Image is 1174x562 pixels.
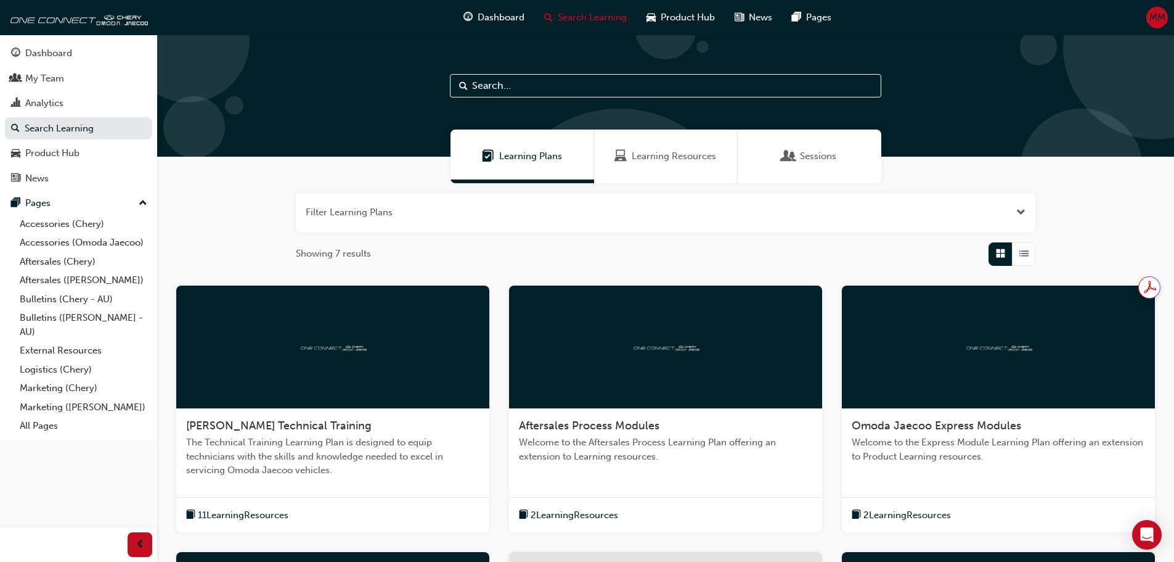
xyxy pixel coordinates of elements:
span: [PERSON_NAME] Technical Training [186,419,372,432]
a: oneconnectAftersales Process ModulesWelcome to the Aftersales Process Learning Plan offering an e... [509,286,822,533]
span: Sessions [800,149,836,163]
a: Marketing (Chery) [15,379,152,398]
a: oneconnectOmoda Jaecoo Express ModulesWelcome to the Express Module Learning Plan offering an ext... [842,286,1155,533]
button: Open the filter [1016,205,1025,220]
span: Learning Resources [614,149,627,163]
a: All Pages [15,416,152,436]
span: Product Hub [661,10,715,25]
a: Learning PlansLearning Plans [450,130,594,183]
img: oneconnect [632,341,699,352]
img: oneconnect [964,341,1032,352]
span: up-icon [139,196,147,212]
a: Learning ResourcesLearning Resources [594,130,738,183]
span: news-icon [735,10,744,25]
span: news-icon [11,173,20,184]
div: Pages [25,196,51,210]
span: prev-icon [136,537,145,553]
div: Analytics [25,96,63,110]
span: The Technical Training Learning Plan is designed to equip technicians with the skills and knowled... [186,436,479,477]
div: Open Intercom Messenger [1132,520,1162,550]
a: SessionsSessions [738,130,881,183]
img: oneconnect [299,341,367,352]
span: Pages [806,10,831,25]
span: Dashboard [478,10,524,25]
a: Accessories (Omoda Jaecoo) [15,233,152,252]
a: News [5,167,152,190]
div: News [25,171,49,186]
button: Pages [5,192,152,215]
span: Search [459,79,468,93]
span: Learning Plans [482,149,494,163]
a: car-iconProduct Hub [637,5,725,30]
a: External Resources [15,341,152,360]
span: guage-icon [463,10,473,25]
button: book-icon2LearningResources [519,508,618,523]
a: Marketing ([PERSON_NAME]) [15,398,152,417]
span: 11 Learning Resources [198,508,288,523]
a: Aftersales (Chery) [15,252,152,271]
button: book-icon11LearningResources [186,508,288,523]
span: car-icon [646,10,656,25]
div: My Team [25,72,64,86]
span: Grid [996,247,1005,261]
span: book-icon [519,508,528,523]
span: book-icon [852,508,861,523]
img: oneconnect [6,5,148,30]
span: Welcome to the Express Module Learning Plan offering an extension to Product Learning resources. [852,436,1145,463]
span: Search Learning [558,10,627,25]
span: 2 Learning Resources [531,508,618,523]
span: people-icon [11,73,20,85]
input: Search... [450,74,881,97]
a: search-iconSearch Learning [534,5,637,30]
a: Analytics [5,92,152,115]
span: chart-icon [11,98,20,109]
span: 2 Learning Resources [863,508,951,523]
span: pages-icon [792,10,801,25]
span: List [1019,247,1029,261]
span: Learning Resources [632,149,716,163]
span: Showing 7 results [296,247,371,261]
span: Learning Plans [499,149,562,163]
a: Product Hub [5,142,152,165]
a: Bulletins ([PERSON_NAME] - AU) [15,308,152,341]
span: car-icon [11,148,20,159]
span: search-icon [11,123,20,134]
a: guage-iconDashboard [454,5,534,30]
button: MM [1146,7,1168,28]
span: pages-icon [11,198,20,209]
a: pages-iconPages [782,5,841,30]
button: DashboardMy TeamAnalyticsSearch LearningProduct HubNews [5,39,152,192]
span: News [749,10,772,25]
a: news-iconNews [725,5,782,30]
a: oneconnect[PERSON_NAME] Technical TrainingThe Technical Training Learning Plan is designed to equ... [176,286,489,533]
button: book-icon2LearningResources [852,508,951,523]
a: Accessories (Chery) [15,215,152,234]
a: My Team [5,67,152,90]
div: Dashboard [25,46,72,60]
span: Sessions [783,149,795,163]
span: guage-icon [11,48,20,59]
span: book-icon [186,508,195,523]
a: Aftersales ([PERSON_NAME]) [15,271,152,290]
span: MM [1149,10,1165,25]
a: Dashboard [5,42,152,65]
span: Aftersales Process Modules [519,419,659,432]
span: search-icon [544,10,553,25]
a: Logistics (Chery) [15,360,152,379]
div: Product Hub [25,146,79,160]
span: Omoda Jaecoo Express Modules [852,419,1021,432]
span: Welcome to the Aftersales Process Learning Plan offering an extension to Learning resources. [519,436,812,463]
a: Bulletins (Chery - AU) [15,290,152,309]
a: Search Learning [5,117,152,140]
